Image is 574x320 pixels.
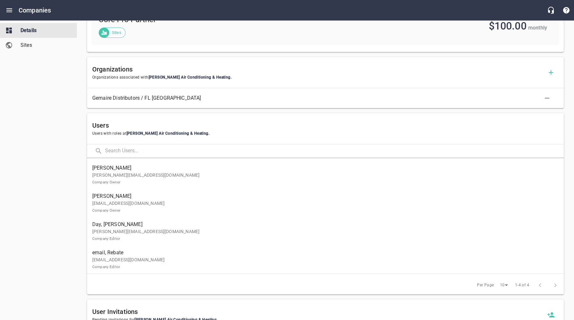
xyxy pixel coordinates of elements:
span: [PERSON_NAME] Air Conditioning & Heating . [127,131,209,136]
button: Support Portal [559,3,574,18]
div: 10 [497,281,510,290]
span: Per Page: [477,282,495,289]
small: Company Owner [92,208,120,213]
p: [PERSON_NAME][EMAIL_ADDRESS][DOMAIN_NAME] [92,228,553,242]
a: email, Rebate[EMAIL_ADDRESS][DOMAIN_NAME]Company Editor [87,245,564,274]
small: Company Editor [92,265,120,269]
small: Company Editor [92,236,120,241]
span: Details [20,27,69,34]
span: 1-4 of 4 [515,282,529,289]
span: [PERSON_NAME] [92,164,553,172]
h6: Companies [19,5,51,15]
span: Sites [108,29,125,36]
p: [EMAIL_ADDRESS][DOMAIN_NAME] [92,257,553,270]
h6: Organizations [92,64,543,74]
span: Gemaire Distributors / FL [GEOGRAPHIC_DATA] [92,94,548,102]
button: Open drawer [2,3,17,18]
h6: User Invitations [92,307,543,317]
button: Live Chat [543,3,559,18]
a: [PERSON_NAME][EMAIL_ADDRESS][DOMAIN_NAME]Company Owner [87,189,564,217]
button: Delete Association [539,90,555,106]
span: Sites [20,41,69,49]
span: Users with roles at [92,131,559,137]
span: [PERSON_NAME] Air Conditioning & Heating . [149,75,232,80]
p: [EMAIL_ADDRESS][DOMAIN_NAME] [92,200,553,214]
span: [PERSON_NAME] [92,192,553,200]
span: monthly [528,25,547,31]
a: [PERSON_NAME][PERSON_NAME][EMAIL_ADDRESS][DOMAIN_NAME]Company Owner [87,161,564,189]
small: Company Owner [92,180,120,184]
div: Sites [99,28,126,38]
input: Search Users... [105,144,564,158]
h6: Users [92,120,559,131]
span: Organizations associated with [92,74,543,81]
button: Add Organization [543,65,559,80]
a: Day, [PERSON_NAME][PERSON_NAME][EMAIL_ADDRESS][DOMAIN_NAME]Company Editor [87,217,564,245]
span: email, Rebate [92,249,553,257]
p: [PERSON_NAME][EMAIL_ADDRESS][DOMAIN_NAME] [92,172,553,185]
span: $100.00 [489,20,527,32]
span: Day, [PERSON_NAME] [92,221,553,228]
